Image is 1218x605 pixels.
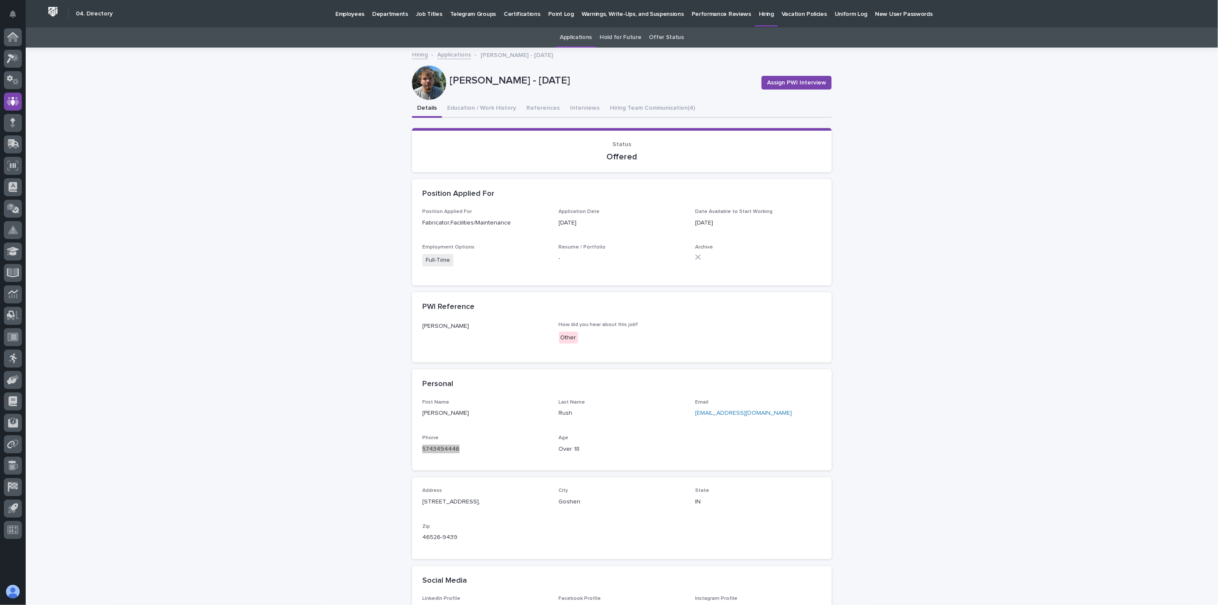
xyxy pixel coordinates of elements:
[695,410,792,416] a: [EMAIL_ADDRESS][DOMAIN_NAME]
[695,219,821,228] p: [DATE]
[422,488,442,493] span: Address
[11,10,22,24] div: Notifications
[4,5,22,23] button: Notifications
[605,100,700,118] button: Hiring Team Communication (4)
[4,583,22,601] button: users-avatar
[412,49,428,59] a: Hiring
[559,219,685,228] p: [DATE]
[559,497,685,506] p: Goshen
[422,189,494,199] h2: Position Applied For
[437,49,471,59] a: Applications
[422,409,549,418] p: [PERSON_NAME]
[422,254,454,267] span: Full-Time
[560,27,592,48] a: Applications
[559,209,600,214] span: Application Date
[442,100,521,118] button: Education / Work History
[559,254,685,263] p: -
[565,100,605,118] button: Interviews
[422,245,475,250] span: Employment Options
[45,4,61,20] img: Workspace Logo
[521,100,565,118] button: References
[612,141,631,147] span: Status
[422,533,549,542] p: 46526-9439
[559,332,578,344] div: Other
[422,524,430,529] span: Zip
[422,435,439,440] span: Phone
[422,152,821,162] p: Offered
[559,322,639,327] span: How did you hear about this job?
[695,596,737,601] span: Instagram Profile
[649,27,684,48] a: Offer Status
[422,576,467,586] h2: Social Media
[422,209,472,214] span: Position Applied For
[695,245,713,250] span: Archive
[695,497,821,506] p: IN
[422,219,549,228] p: Fabricator,Facilities/Maintenance
[559,409,685,418] p: Rush
[422,322,549,331] p: [PERSON_NAME]
[450,75,755,87] p: [PERSON_NAME] - [DATE]
[422,596,460,601] span: LinkedIn Profile
[559,488,568,493] span: City
[695,400,708,405] span: Email
[422,446,460,452] a: 5743494446
[481,50,553,59] p: [PERSON_NAME] - [DATE]
[422,400,449,405] span: First Name
[559,400,585,405] span: Last Name
[761,76,832,90] button: Assign PWI Interview
[559,245,606,250] span: Resume / Portfolio
[695,488,709,493] span: State
[695,209,773,214] span: Date Available to Start Working
[559,445,685,454] p: Over 18
[76,10,113,18] h2: 04. Directory
[422,380,453,389] h2: Personal
[767,78,826,87] span: Assign PWI Interview
[559,596,601,601] span: Facebook Profile
[422,497,549,506] p: [STREET_ADDRESS],
[600,27,641,48] a: Hold for Future
[412,100,442,118] button: Details
[559,435,569,440] span: Age
[422,302,475,312] h2: PWI Reference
